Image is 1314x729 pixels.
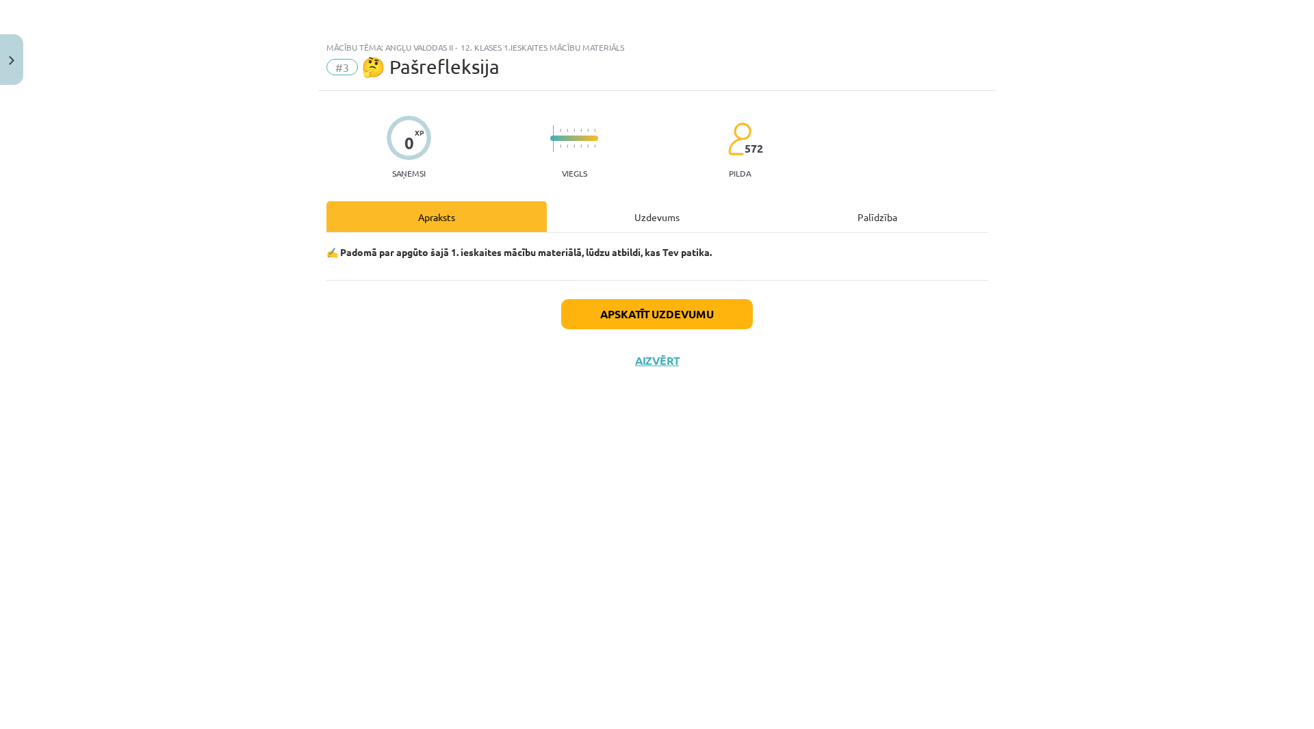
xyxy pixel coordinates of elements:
span: #3 [326,59,358,75]
span: 🤔 Pašrefleksija [361,55,500,78]
img: icon-close-lesson-0947bae3869378f0d4975bcd49f059093ad1ed9edebbc8119c70593378902aed.svg [9,56,14,65]
img: students-c634bb4e5e11cddfef0936a35e636f08e4e9abd3cc4e673bd6f9a4125e45ecb1.svg [727,122,751,156]
p: pilda [729,168,751,178]
p: Viegls [562,168,587,178]
img: icon-short-line-57e1e144782c952c97e751825c79c345078a6d821885a25fce030b3d8c18986b.svg [580,144,582,148]
img: icon-short-line-57e1e144782c952c97e751825c79c345078a6d821885a25fce030b3d8c18986b.svg [574,144,575,148]
img: icon-short-line-57e1e144782c952c97e751825c79c345078a6d821885a25fce030b3d8c18986b.svg [560,129,561,132]
img: icon-short-line-57e1e144782c952c97e751825c79c345078a6d821885a25fce030b3d8c18986b.svg [567,144,568,148]
div: Palīdzība [767,201,988,232]
div: Mācību tēma: Angļu valodas ii - 12. klases 1.ieskaites mācību materiāls [326,42,988,52]
img: icon-short-line-57e1e144782c952c97e751825c79c345078a6d821885a25fce030b3d8c18986b.svg [567,129,568,132]
img: icon-short-line-57e1e144782c952c97e751825c79c345078a6d821885a25fce030b3d8c18986b.svg [587,129,589,132]
div: Uzdevums [547,201,767,232]
div: 0 [404,133,414,153]
span: 572 [745,142,763,155]
span: XP [415,129,424,136]
div: Apraksts [326,201,547,232]
img: icon-long-line-d9ea69661e0d244f92f715978eff75569469978d946b2353a9bb055b3ed8787d.svg [553,125,554,152]
p: Saņemsi [387,168,431,178]
button: Apskatīt uzdevumu [561,299,753,329]
button: Aizvērt [631,354,683,368]
img: icon-short-line-57e1e144782c952c97e751825c79c345078a6d821885a25fce030b3d8c18986b.svg [574,129,575,132]
img: icon-short-line-57e1e144782c952c97e751825c79c345078a6d821885a25fce030b3d8c18986b.svg [580,129,582,132]
strong: ✍️ Padomā par apgūto šajā 1. ieskaites mācību materiālā, lūdzu atbildi, kas Tev patika. [326,246,712,258]
img: icon-short-line-57e1e144782c952c97e751825c79c345078a6d821885a25fce030b3d8c18986b.svg [587,144,589,148]
img: icon-short-line-57e1e144782c952c97e751825c79c345078a6d821885a25fce030b3d8c18986b.svg [594,144,595,148]
img: icon-short-line-57e1e144782c952c97e751825c79c345078a6d821885a25fce030b3d8c18986b.svg [560,144,561,148]
img: icon-short-line-57e1e144782c952c97e751825c79c345078a6d821885a25fce030b3d8c18986b.svg [594,129,595,132]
